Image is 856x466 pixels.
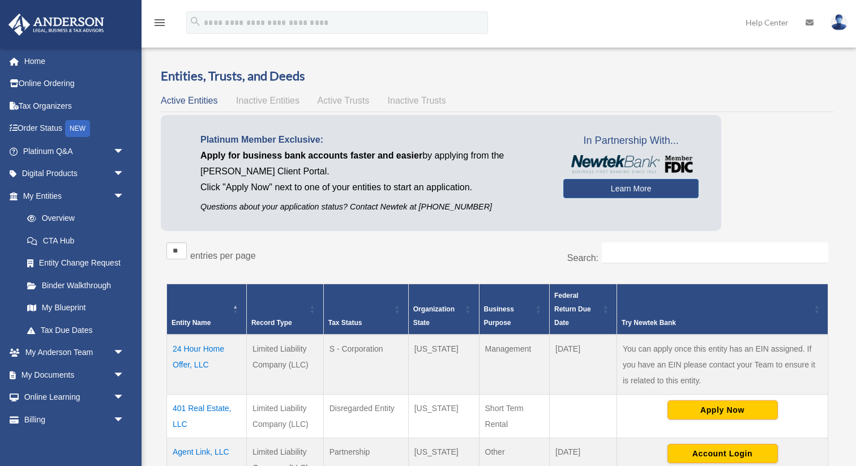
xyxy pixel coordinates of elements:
[200,179,546,195] p: Click "Apply Now" next to one of your entities to start an application.
[667,444,778,463] button: Account Login
[113,140,136,163] span: arrow_drop_down
[550,335,617,395] td: [DATE]
[200,132,546,148] p: Platinum Member Exclusive:
[5,14,108,36] img: Anderson Advisors Platinum Portal
[190,251,256,260] label: entries per page
[236,96,299,105] span: Inactive Entities
[554,292,591,327] span: Federal Return Due Date
[161,67,834,85] h3: Entities, Trusts, and Deeds
[8,408,142,431] a: Billingarrow_drop_down
[16,252,136,275] a: Entity Change Request
[8,140,142,163] a: Platinum Q&Aarrow_drop_down
[617,335,828,395] td: You can apply once this entity has an EIN assigned. If you have an EIN please contact your Team t...
[172,319,211,327] span: Entity Name
[563,132,699,150] span: In Partnership With...
[113,408,136,431] span: arrow_drop_down
[667,400,778,420] button: Apply Now
[16,297,136,319] a: My Blueprint
[831,14,848,31] img: User Pic
[8,163,142,185] a: Digital Productsarrow_drop_down
[8,117,142,140] a: Order StatusNEW
[113,185,136,208] span: arrow_drop_down
[622,316,811,330] div: Try Newtek Bank
[113,341,136,365] span: arrow_drop_down
[323,284,408,335] th: Tax Status: Activate to sort
[413,305,455,327] span: Organization State
[8,364,142,386] a: My Documentsarrow_drop_down
[8,185,136,207] a: My Entitiesarrow_drop_down
[246,284,323,335] th: Record Type: Activate to sort
[200,200,546,214] p: Questions about your application status? Contact Newtek at [PHONE_NUMBER]
[8,72,142,95] a: Online Ordering
[16,207,130,230] a: Overview
[484,305,514,327] span: Business Purpose
[408,284,479,335] th: Organization State: Activate to sort
[408,395,479,438] td: [US_STATE]
[16,229,136,252] a: CTA Hub
[167,335,247,395] td: 24 Hour Home Offer, LLC
[65,120,90,137] div: NEW
[408,335,479,395] td: [US_STATE]
[8,386,142,409] a: Online Learningarrow_drop_down
[479,284,549,335] th: Business Purpose: Activate to sort
[200,151,422,160] span: Apply for business bank accounts faster and easier
[550,284,617,335] th: Federal Return Due Date: Activate to sort
[113,386,136,409] span: arrow_drop_down
[153,16,166,29] i: menu
[323,395,408,438] td: Disregarded Entity
[479,335,549,395] td: Management
[667,448,778,458] a: Account Login
[113,364,136,387] span: arrow_drop_down
[113,163,136,186] span: arrow_drop_down
[167,284,247,335] th: Entity Name: Activate to invert sorting
[153,20,166,29] a: menu
[189,15,202,28] i: search
[246,395,323,438] td: Limited Liability Company (LLC)
[200,148,546,179] p: by applying from the [PERSON_NAME] Client Portal.
[563,179,699,198] a: Learn More
[617,284,828,335] th: Try Newtek Bank : Activate to sort
[569,155,693,173] img: NewtekBankLogoSM.png
[328,319,362,327] span: Tax Status
[8,341,142,364] a: My Anderson Teamarrow_drop_down
[318,96,370,105] span: Active Trusts
[479,395,549,438] td: Short Term Rental
[388,96,446,105] span: Inactive Trusts
[246,335,323,395] td: Limited Liability Company (LLC)
[323,335,408,395] td: S - Corporation
[8,50,142,72] a: Home
[167,395,247,438] td: 401 Real Estate, LLC
[16,319,136,341] a: Tax Due Dates
[161,96,217,105] span: Active Entities
[251,319,292,327] span: Record Type
[16,274,136,297] a: Binder Walkthrough
[567,253,598,263] label: Search:
[8,95,142,117] a: Tax Organizers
